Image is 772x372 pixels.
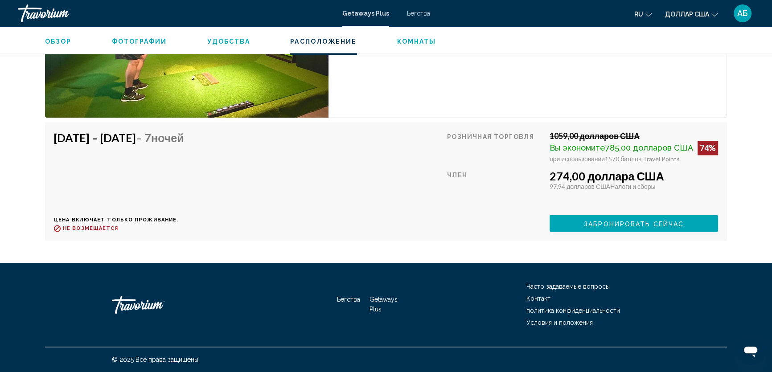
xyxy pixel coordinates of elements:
button: Изменить язык [634,8,652,20]
button: Меню пользователя [731,4,754,23]
button: Фотографии [112,37,167,45]
font: при использовании [550,155,605,163]
button: Комнаты [397,37,436,45]
iframe: Кнопка запуска окна обмена сообщениями [736,336,765,365]
font: ru [634,11,643,18]
button: Удобства [207,37,250,45]
font: 1570 баллов Travel Points [605,155,680,163]
font: Не возмещается [63,225,118,231]
font: Розничная торговля [447,133,534,140]
font: 1059,00 долларов США [550,131,640,141]
a: Бегства [407,10,430,17]
a: Травориум [112,291,201,318]
button: Забронировать сейчас [550,215,718,232]
font: Расположение [290,38,357,45]
font: [DATE] – [DATE] [54,131,136,144]
font: Цена включает только проживание. [54,217,178,223]
font: Фотографии [112,38,167,45]
a: Условия и положения [526,319,593,326]
a: Getaways Plus [370,296,398,313]
font: Член [447,172,468,179]
font: Удобства [207,38,250,45]
font: 785,00 долларов США [605,143,693,152]
font: Забронировать сейчас [584,220,684,227]
font: 274,00 доллара США [550,169,664,183]
button: Изменить валюту [665,8,718,20]
a: Травориум [18,4,333,22]
font: Комнаты [397,38,436,45]
font: – 7 [136,131,151,144]
font: Обзор [45,38,72,45]
a: политика конфиденциальности [526,307,620,314]
font: доллар США [665,11,709,18]
button: Расположение [290,37,357,45]
font: 74% [700,143,716,153]
font: Налоги и сборы [610,183,655,190]
a: Getaways Plus [342,10,389,17]
font: Вы экономите [550,143,605,152]
font: 97,94 долларов США [550,183,610,190]
font: © 2025 Все права защищены. [112,356,200,363]
button: Обзор [45,37,72,45]
font: ночей [151,131,184,144]
a: Часто задаваемые вопросы [526,283,610,290]
font: АБ [737,8,748,18]
a: Бегства [337,296,360,303]
a: Контакт [526,295,550,302]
